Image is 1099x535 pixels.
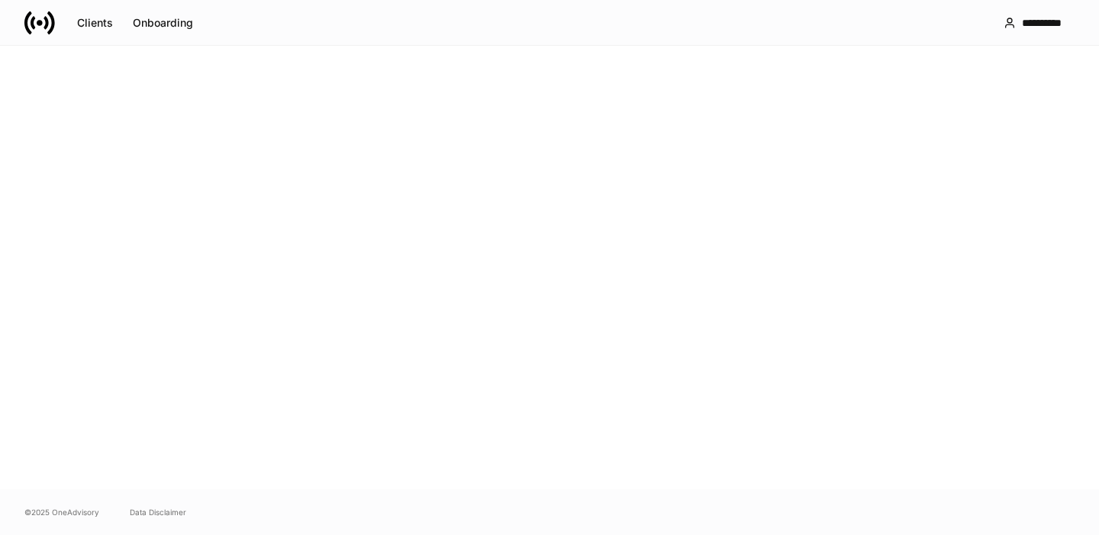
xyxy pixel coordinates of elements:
a: Data Disclaimer [130,506,186,518]
button: Onboarding [123,11,203,35]
span: © 2025 OneAdvisory [24,506,99,518]
button: Clients [67,11,123,35]
div: Clients [77,18,113,28]
div: Onboarding [133,18,193,28]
